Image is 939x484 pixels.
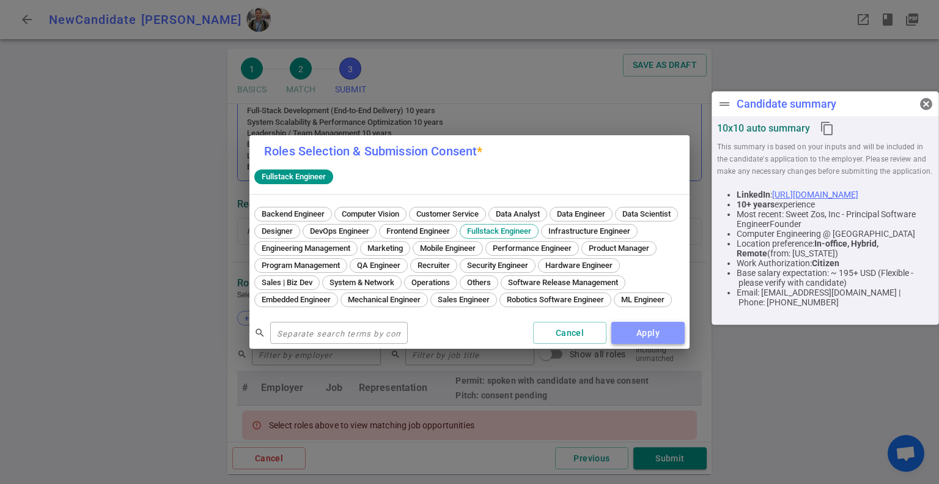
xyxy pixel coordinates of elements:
[264,144,483,158] label: Roles Selection & Submission Consent
[433,295,494,304] span: Sales Engineer
[463,278,495,287] span: Others
[533,322,606,344] button: Cancel
[257,295,335,304] span: Embedded Engineer
[257,172,331,181] span: Fullstack Engineer
[363,244,407,253] span: Marketing
[618,209,675,218] span: Data Scientist
[611,322,685,344] button: Apply
[270,323,408,343] input: Separate search terms by comma or space
[544,226,635,236] span: Infrastructure Engineer
[488,244,576,253] span: Performance Engineer
[254,327,265,338] span: search
[617,295,669,304] span: ML Engineer
[257,209,329,218] span: Backend Engineer
[325,278,399,287] span: System & Network
[257,278,317,287] span: Sales | Biz Dev
[541,261,617,270] span: Hardware Engineer
[463,226,536,236] span: Fullstack Engineer
[553,209,609,218] span: Data Engineer
[504,278,622,287] span: Software Release Management
[413,261,454,270] span: Recruiter
[257,226,297,236] span: Designer
[463,261,532,270] span: Security Engineer
[353,261,405,270] span: QA Engineer
[492,209,544,218] span: Data Analyst
[257,244,355,253] span: Engineering Management
[337,209,403,218] span: Computer Vision
[416,244,480,253] span: Mobile Engineer
[407,278,454,287] span: Operations
[584,244,654,253] span: Product Manager
[306,226,374,236] span: DevOps Engineer
[257,261,344,270] span: Program Management
[503,295,608,304] span: Robotics Software Engineer
[412,209,483,218] span: Customer Service
[382,226,454,236] span: Frontend Engineer
[344,295,425,304] span: Mechanical Engineer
